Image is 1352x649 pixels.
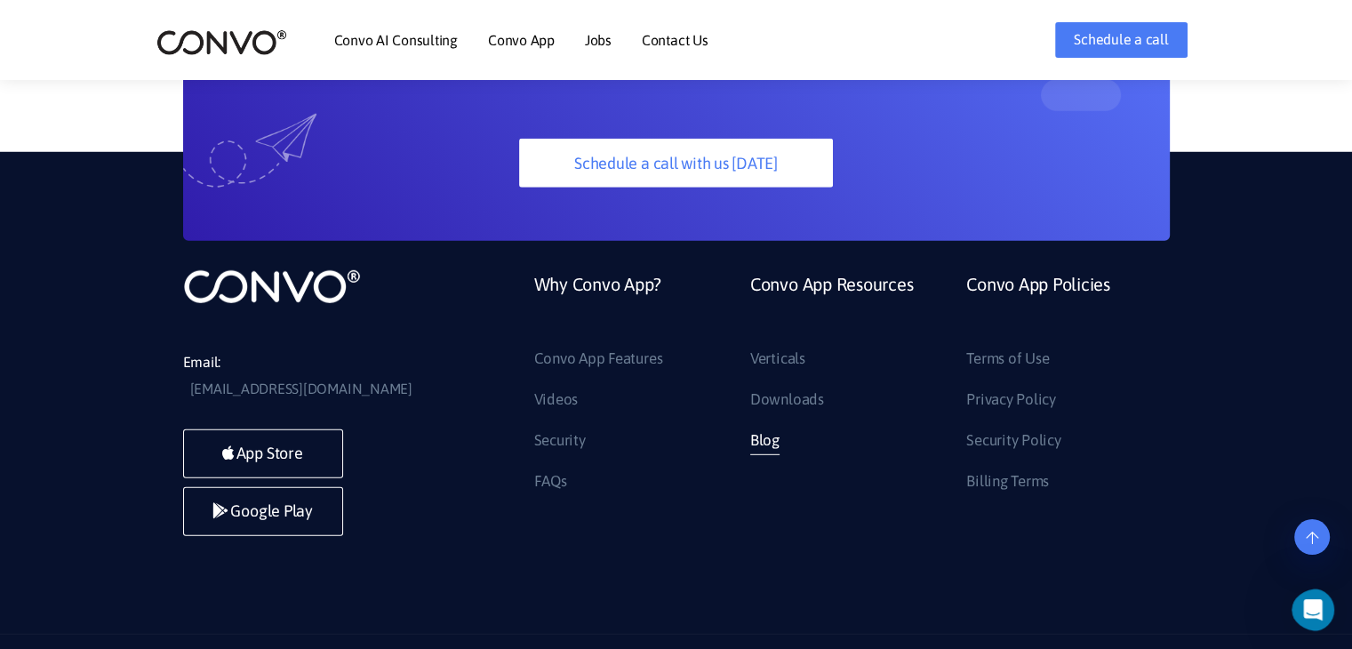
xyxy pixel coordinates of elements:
[750,386,824,414] a: Downloads
[750,427,780,455] a: Blog
[519,139,833,188] a: Schedule a call with us [DATE]
[966,268,1110,345] a: Convo App Policies
[534,427,586,455] a: Security
[156,28,287,56] img: logo_2.png
[1055,22,1187,58] a: Schedule a call
[750,345,805,373] a: Verticals
[183,268,361,305] img: logo_not_found
[190,376,412,403] a: [EMAIL_ADDRESS][DOMAIN_NAME]
[966,468,1049,496] a: Billing Terms
[534,386,579,414] a: Videos
[534,345,663,373] a: Convo App Features
[966,345,1049,373] a: Terms of Use
[183,349,450,403] li: Email:
[642,33,708,47] a: Contact Us
[750,268,913,345] a: Convo App Resources
[521,268,1170,508] div: Footer
[534,268,662,345] a: Why Convo App?
[585,33,612,47] a: Jobs
[966,427,1060,455] a: Security Policy
[1292,589,1347,631] iframe: Intercom live chat
[488,33,555,47] a: Convo App
[183,487,343,536] a: Google Play
[534,468,567,496] a: FAQs
[334,33,458,47] a: Convo AI Consulting
[183,429,343,478] a: App Store
[966,386,1056,414] a: Privacy Policy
